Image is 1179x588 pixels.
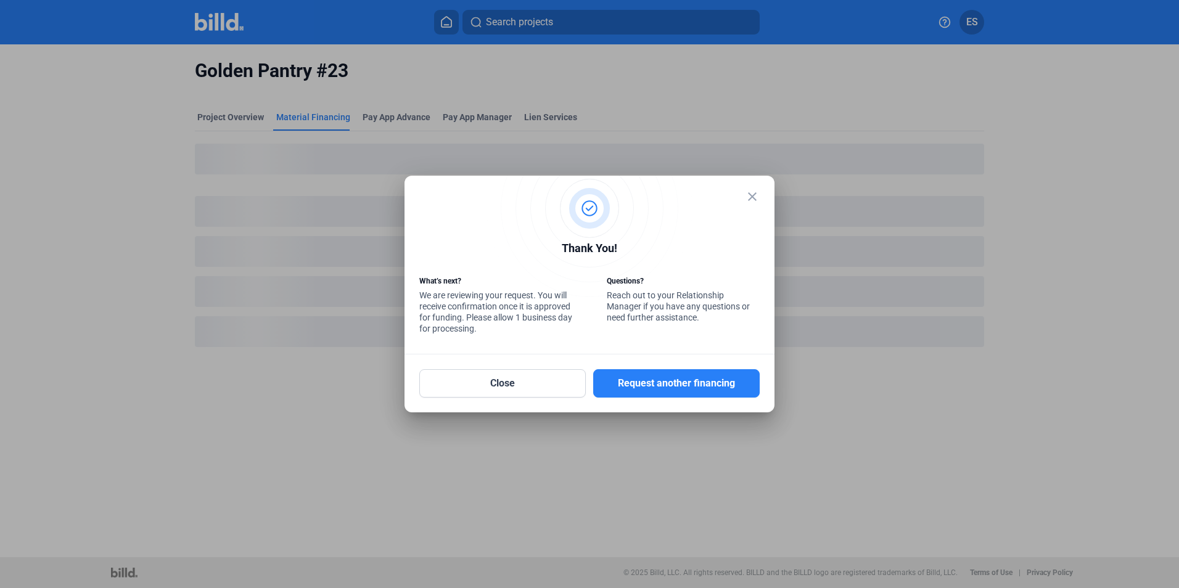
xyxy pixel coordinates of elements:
mat-icon: close [745,189,760,204]
div: We are reviewing your request. You will receive confirmation once it is approved for funding. Ple... [419,276,572,337]
div: Thank You! [419,240,760,260]
div: Reach out to your Relationship Manager if you have any questions or need further assistance. [607,276,760,326]
div: Questions? [607,276,760,290]
button: Close [419,369,586,398]
button: Request another financing [593,369,760,398]
div: What’s next? [419,276,572,290]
